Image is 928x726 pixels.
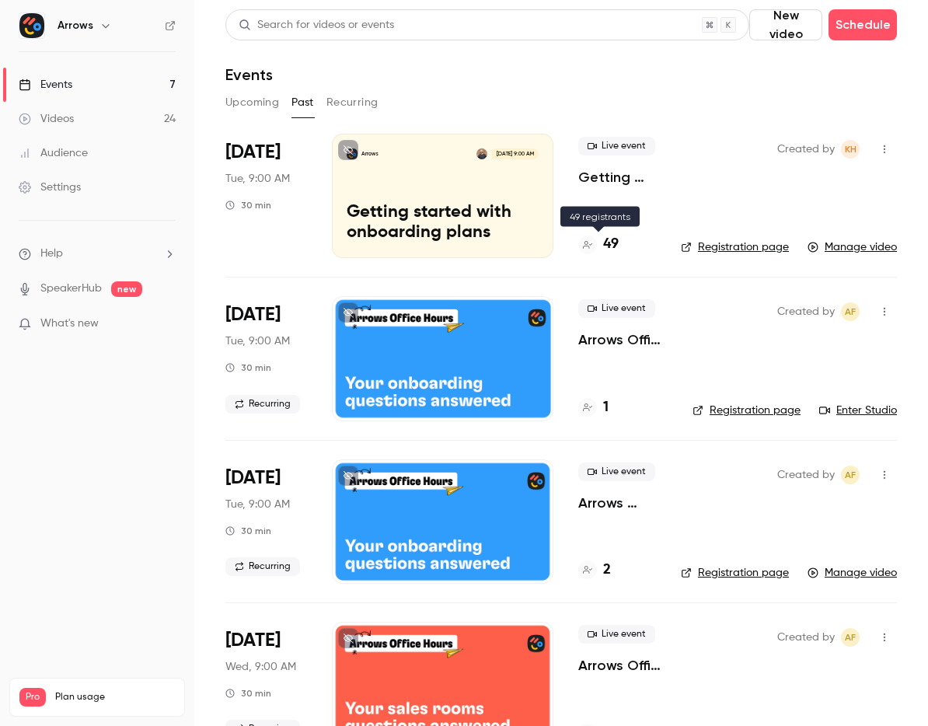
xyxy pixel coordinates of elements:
[603,560,611,581] h4: 2
[578,299,655,318] span: Live event
[225,557,300,576] span: Recurring
[111,281,142,297] span: new
[681,239,789,255] a: Registration page
[19,77,72,92] div: Events
[347,203,539,243] p: Getting started with onboarding plans
[239,17,394,33] div: Search for videos or events
[578,656,668,675] a: Arrows Office Hours - Sales Rooms
[777,628,835,647] span: Created by
[476,148,487,159] img: Shareil Nariman
[777,466,835,484] span: Created by
[845,628,856,647] span: AF
[578,234,619,255] a: 49
[578,330,668,349] a: Arrows Office Hours - Onboarding Plans
[225,459,307,584] div: Apr 29 Tue, 9:00 AM (America/Los Angeles)
[157,317,176,331] iframe: Noticeable Trigger
[361,150,379,158] p: Arrows
[681,565,789,581] a: Registration page
[578,560,611,581] a: 2
[693,403,801,418] a: Registration page
[40,246,63,262] span: Help
[19,180,81,195] div: Settings
[841,466,860,484] span: Allan Formigoni
[829,9,897,40] button: Schedule
[225,687,271,700] div: 30 min
[225,296,307,421] div: May 6 Tue, 9:00 AM (America/Los Angeles)
[225,333,290,349] span: Tue, 9:00 AM
[19,111,74,127] div: Videos
[225,395,300,414] span: Recurring
[841,140,860,159] span: Kim Hacker
[841,302,860,321] span: Allan Formigoni
[58,18,93,33] h6: Arrows
[603,234,619,255] h4: 49
[225,90,279,115] button: Upcoming
[845,302,856,321] span: AF
[332,134,553,258] a: Getting started with onboarding plansArrowsShareil Nariman[DATE] 9:00 AMGetting started with onbo...
[845,466,856,484] span: AF
[291,90,314,115] button: Past
[225,140,281,165] span: [DATE]
[603,397,609,418] h4: 1
[578,462,655,481] span: Live event
[55,691,175,703] span: Plan usage
[749,9,822,40] button: New video
[40,281,102,297] a: SpeakerHub
[225,65,273,84] h1: Events
[326,90,379,115] button: Recurring
[19,145,88,161] div: Audience
[225,659,296,675] span: Wed, 9:00 AM
[225,628,281,653] span: [DATE]
[40,316,99,332] span: What's new
[225,134,307,258] div: Sep 16 Tue, 9:00 AM (America/Los Angeles)
[19,13,44,38] img: Arrows
[808,565,897,581] a: Manage video
[225,466,281,490] span: [DATE]
[841,628,860,647] span: Allan Formigoni
[225,361,271,374] div: 30 min
[845,140,856,159] span: KH
[578,397,609,418] a: 1
[225,525,271,537] div: 30 min
[225,171,290,187] span: Tue, 9:00 AM
[578,137,655,155] span: Live event
[777,140,835,159] span: Created by
[578,168,656,187] a: Getting started with onboarding plans
[578,494,656,512] a: Arrows Office Hours - Onboarding Plans
[19,688,46,707] span: Pro
[19,246,176,262] li: help-dropdown-opener
[491,148,538,159] span: [DATE] 9:00 AM
[578,625,655,644] span: Live event
[225,497,290,512] span: Tue, 9:00 AM
[808,239,897,255] a: Manage video
[777,302,835,321] span: Created by
[225,199,271,211] div: 30 min
[225,302,281,327] span: [DATE]
[819,403,897,418] a: Enter Studio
